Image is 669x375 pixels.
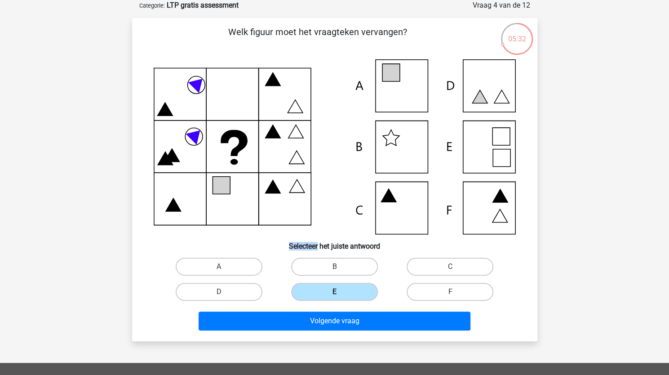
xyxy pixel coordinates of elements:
label: B [291,258,378,276]
div: 05:32 [500,22,534,45]
strong: LTP gratis assessment [167,1,239,9]
label: E [291,283,378,301]
label: F [407,283,493,301]
label: C [407,258,493,276]
button: Volgende vraag [199,312,470,330]
label: A [176,258,262,276]
h6: Selecteer het juiste antwoord [146,235,523,250]
p: Welk figuur moet het vraagteken vervangen? [146,25,489,52]
small: Categorie: [139,2,165,9]
label: D [176,283,262,301]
